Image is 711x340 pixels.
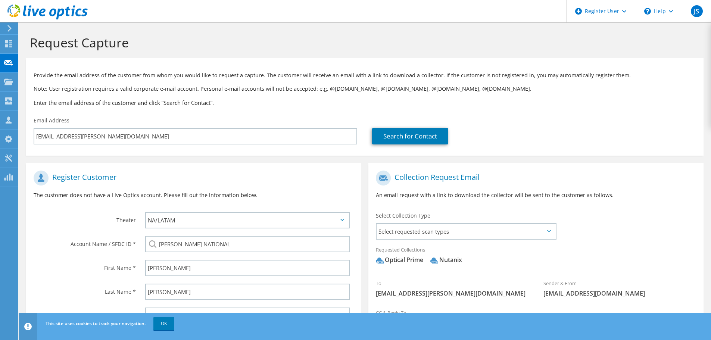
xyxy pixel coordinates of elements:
div: Optical Prime [376,256,423,264]
h1: Register Customer [34,171,350,185]
div: Sender & From [536,275,704,301]
span: [EMAIL_ADDRESS][DOMAIN_NAME] [543,289,696,297]
p: The customer does not have a Live Optics account. Please fill out the information below. [34,191,353,199]
label: Phone Number [34,308,136,319]
label: Last Name * [34,284,136,296]
label: Email Address [34,117,69,124]
p: An email request with a link to download the collector will be sent to the customer as follows. [376,191,696,199]
a: Search for Contact [372,128,448,144]
a: OK [153,317,174,330]
span: Select requested scan types [377,224,555,239]
span: JS [691,5,703,17]
svg: \n [644,8,651,15]
label: Account Name / SFDC ID * [34,236,136,248]
div: Nutanix [430,256,462,264]
label: First Name * [34,260,136,272]
label: Theater [34,212,136,224]
p: Provide the email address of the customer from whom you would like to request a capture. The cust... [34,71,696,79]
div: CC & Reply To [368,305,703,331]
span: This site uses cookies to track your navigation. [46,320,146,327]
span: [EMAIL_ADDRESS][PERSON_NAME][DOMAIN_NAME] [376,289,528,297]
h1: Request Capture [30,35,696,50]
label: Select Collection Type [376,212,430,219]
h1: Collection Request Email [376,171,692,185]
p: Note: User registration requires a valid corporate e-mail account. Personal e-mail accounts will ... [34,85,696,93]
h3: Enter the email address of the customer and click “Search for Contact”. [34,99,696,107]
div: Requested Collections [368,242,703,272]
div: To [368,275,536,301]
